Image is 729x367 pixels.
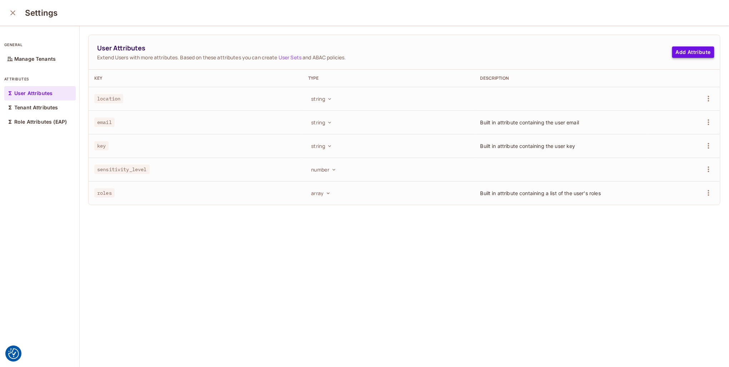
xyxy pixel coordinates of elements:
button: Add Attribute [672,46,714,58]
p: Role Attributes (EAP) [14,119,67,125]
p: attributes [4,76,76,82]
button: number [308,164,338,175]
button: Consent Preferences [8,348,19,359]
div: Description [480,75,641,81]
button: string [308,116,334,128]
span: Extend Users with more attributes. Based on these attributes you can create and ABAC policies. [97,54,672,61]
h3: Settings [25,8,58,18]
span: location [94,94,123,103]
span: Built in attribute containing a list of the user's roles [480,190,601,196]
span: sensitivity_level [94,165,150,174]
p: general [4,42,76,48]
div: Key [94,75,297,81]
span: roles [94,188,115,198]
span: Built in attribute containing the user key [480,143,575,149]
span: key [94,141,109,150]
button: close [6,6,20,20]
button: string [308,140,334,152]
span: Built in attribute containing the user email [480,119,579,125]
p: Tenant Attributes [14,105,58,110]
button: array [308,187,333,199]
p: User Attributes [14,90,53,96]
span: email [94,118,115,127]
p: Manage Tenants [14,56,56,62]
button: string [308,93,334,104]
div: Type [308,75,469,81]
span: User Attributes [97,44,672,53]
a: User Sets [279,54,301,61]
img: Revisit consent button [8,348,19,359]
